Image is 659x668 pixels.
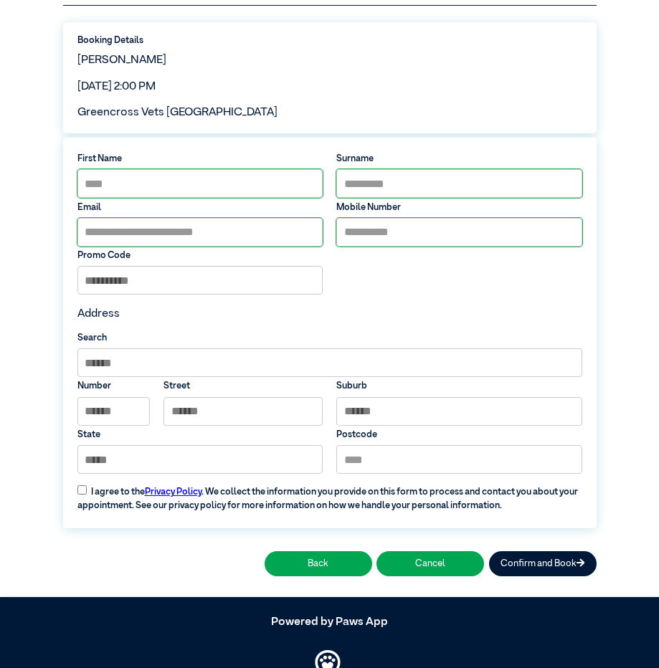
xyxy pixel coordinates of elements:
[265,551,372,576] button: Back
[336,379,582,393] label: Suburb
[376,551,484,576] button: Cancel
[336,152,582,166] label: Surname
[163,379,323,393] label: Street
[70,476,589,512] label: I agree to the . We collect the information you provide on this form to process and contact you a...
[77,107,278,118] span: Greencross Vets [GEOGRAPHIC_DATA]
[77,201,323,214] label: Email
[63,616,597,629] h5: Powered by Paws App
[77,54,166,66] span: [PERSON_NAME]
[145,487,202,497] a: Privacy Policy
[336,201,582,214] label: Mobile Number
[489,551,597,576] button: Confirm and Book
[336,428,582,442] label: Postcode
[77,307,582,321] h4: Address
[77,485,87,495] input: I agree to thePrivacy Policy. We collect the information you provide on this form to process and ...
[77,81,156,92] span: [DATE] 2:00 PM
[77,152,323,166] label: First Name
[77,249,323,262] label: Promo Code
[77,331,582,345] label: Search
[77,348,582,377] input: Search by Suburb
[77,379,150,393] label: Number
[77,428,323,442] label: State
[77,34,582,47] label: Booking Details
